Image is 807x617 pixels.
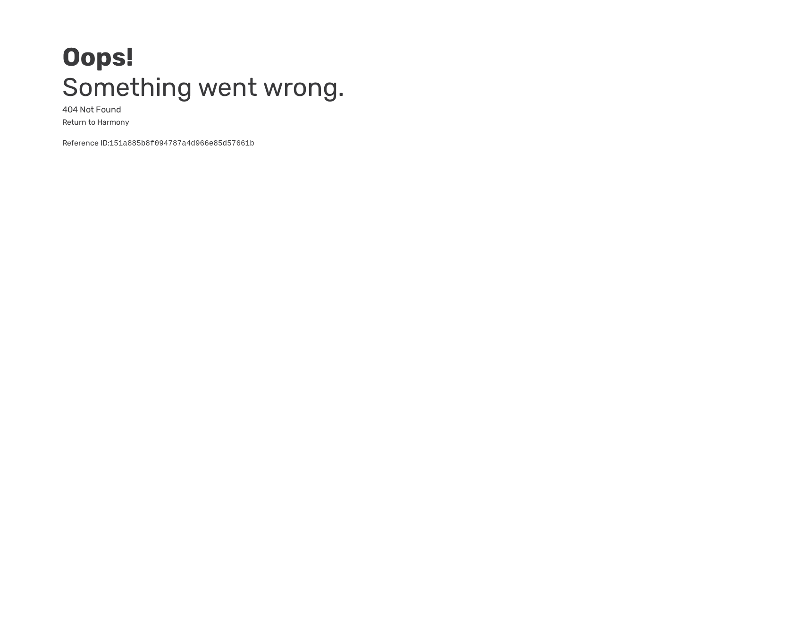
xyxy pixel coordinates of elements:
[62,42,373,72] h2: Oops!
[62,137,373,149] div: Reference ID:
[62,72,373,103] h3: Something went wrong.
[109,139,254,148] pre: 151a885b8f094787a4d966e85d57661b
[62,118,129,127] a: Return to Harmony
[62,103,373,117] p: 404 Not Found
